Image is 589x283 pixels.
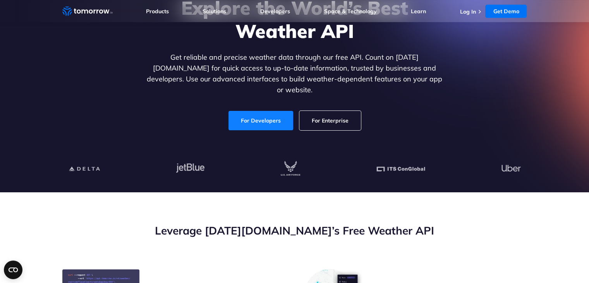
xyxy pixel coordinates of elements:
a: Learn [411,8,426,15]
h2: Leverage [DATE][DOMAIN_NAME]’s Free Weather API [62,223,527,238]
a: Space & Technology [324,8,377,15]
a: For Developers [228,111,293,130]
a: Get Demo [485,5,527,18]
a: Solutions [203,8,226,15]
a: Products [146,8,169,15]
a: Log In [460,8,476,15]
button: Open CMP widget [4,261,22,279]
a: For Enterprise [299,111,361,130]
p: Get reliable and precise weather data through our free API. Count on [DATE][DOMAIN_NAME] for quic... [145,52,444,95]
a: Developers [260,8,290,15]
a: Home link [62,5,113,17]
